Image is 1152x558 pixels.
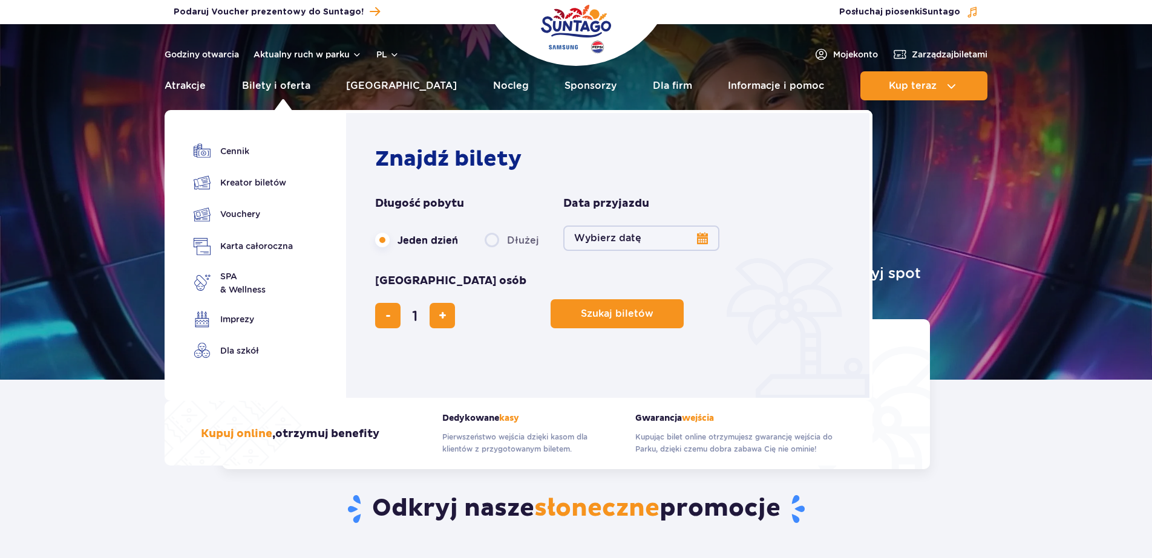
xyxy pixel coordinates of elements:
[912,48,987,60] span: Zarządzaj biletami
[563,225,719,251] button: Wybierz datę
[401,301,430,330] input: liczba biletów
[814,47,878,62] a: Mojekonto
[430,303,455,328] button: dodaj bilet
[194,174,293,191] a: Kreator biletów
[581,308,653,319] span: Szukaj biletów
[201,427,379,441] h3: , otrzymuj benefity
[375,303,401,328] button: usuń bilet
[565,71,617,100] a: Sponsorzy
[194,270,293,296] a: SPA& Wellness
[194,238,293,255] a: Karta całoroczna
[839,6,960,18] span: Posłuchaj piosenki
[174,6,364,18] span: Podaruj Voucher prezentowy do Suntago!
[254,50,362,59] button: Aktualny ruch w parku
[442,413,617,423] strong: Dedykowane
[635,431,836,455] p: Kupując bilet online otrzymujesz gwarancję wejścia do Parku, dzięki czemu dobra zabawa Cię nie om...
[375,274,526,288] span: [GEOGRAPHIC_DATA] osób
[728,71,824,100] a: Informacje i pomoc
[222,493,931,525] h2: Odkryj nasze promocje
[346,71,457,100] a: [GEOGRAPHIC_DATA]
[165,48,239,60] a: Godziny otwarcia
[165,71,206,100] a: Atrakcje
[220,270,266,296] span: SPA & Wellness
[499,413,519,423] span: kasy
[194,143,293,160] a: Cennik
[442,431,617,455] p: Pierwszeństwo wejścia dzięki kasom dla klientów z przygotowanym biletem.
[375,227,458,253] label: Jeden dzień
[375,196,464,211] span: Długość pobytu
[563,196,649,211] span: Data przyjazdu
[551,299,684,328] button: Szukaj biletów
[194,206,293,223] a: Vouchery
[375,196,846,328] form: Planowanie wizyty w Park of Poland
[376,48,399,60] button: pl
[174,4,380,20] a: Podaruj Voucher prezentowy do Suntago!
[534,493,659,524] span: słoneczne
[860,71,987,100] button: Kup teraz
[485,227,539,253] label: Dłużej
[682,413,714,423] span: wejścia
[922,8,960,16] span: Suntago
[892,47,987,62] a: Zarządzajbiletami
[242,71,310,100] a: Bilety i oferta
[194,311,293,328] a: Imprezy
[889,80,937,91] span: Kup teraz
[375,146,522,172] strong: Znajdź bilety
[201,427,272,441] span: Kupuj online
[833,48,878,60] span: Moje konto
[839,6,978,18] button: Posłuchaj piosenkiSuntago
[194,342,293,359] a: Dla szkół
[635,413,836,423] strong: Gwarancja
[653,71,692,100] a: Dla firm
[493,71,529,100] a: Nocleg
